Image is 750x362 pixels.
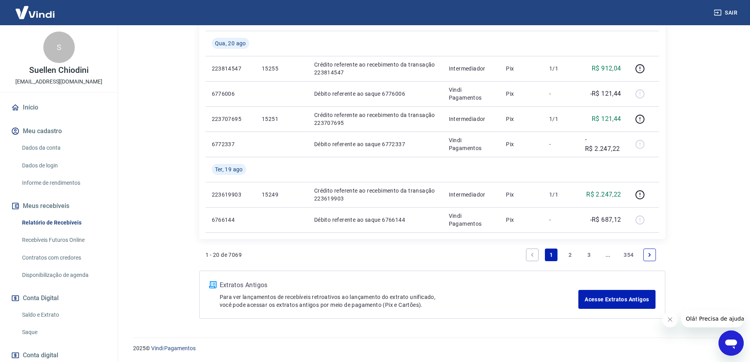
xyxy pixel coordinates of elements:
p: Débito referente ao saque 6766144 [314,216,436,224]
p: -R$ 2.247,22 [585,135,621,154]
button: Sair [712,6,741,20]
p: 6776006 [212,90,249,98]
p: - [549,140,572,148]
p: Pix [506,140,537,148]
a: Previous page [526,249,539,261]
a: Saldo e Extrato [19,307,108,323]
a: Page 3 [583,249,595,261]
p: 1/1 [549,115,572,123]
a: Acesse Extratos Antigos [578,290,655,309]
p: Crédito referente ao recebimento da transação 223814547 [314,61,436,76]
a: Page 2 [564,249,576,261]
p: Débito referente ao saque 6772337 [314,140,436,148]
p: Pix [506,115,537,123]
a: Disponibilização de agenda [19,267,108,283]
a: Next page [643,249,656,261]
p: Intermediador [449,115,494,123]
a: Jump forward [602,249,614,261]
p: 15251 [262,115,302,123]
iframe: Mensagem da empresa [681,310,744,327]
p: -R$ 121,44 [590,89,621,98]
p: Pix [506,216,537,224]
p: Suellen Chiodini [29,66,88,74]
p: R$ 2.247,22 [586,190,621,199]
a: Page 354 [620,249,637,261]
div: S [43,32,75,63]
a: Dados de login [19,158,108,174]
p: - [549,216,572,224]
a: Page 1 is your current page [545,249,557,261]
p: Vindi Pagamentos [449,212,494,228]
ul: Pagination [523,245,659,264]
p: 6766144 [212,216,249,224]
a: Início [9,99,108,116]
p: Crédito referente ao recebimento da transação 223619903 [314,187,436,202]
a: Relatório de Recebíveis [19,215,108,231]
p: R$ 121,44 [592,114,621,124]
a: Contratos com credores [19,250,108,266]
p: 223814547 [212,65,249,72]
p: Pix [506,65,537,72]
span: Ter, 19 ago [215,165,243,173]
p: Vindi Pagamentos [449,86,494,102]
p: 15255 [262,65,302,72]
p: Intermediador [449,191,494,199]
p: Intermediador [449,65,494,72]
img: ícone [209,281,217,288]
p: Para ver lançamentos de recebíveis retroativos ao lançamento do extrato unificado, você pode aces... [220,293,579,309]
a: Dados da conta [19,140,108,156]
p: Vindi Pagamentos [449,136,494,152]
p: 2025 © [133,344,731,353]
p: 15249 [262,191,302,199]
p: Extratos Antigos [220,280,579,290]
p: [EMAIL_ADDRESS][DOMAIN_NAME] [15,78,102,86]
a: Recebíveis Futuros Online [19,232,108,248]
p: Débito referente ao saque 6776006 [314,90,436,98]
p: 1/1 [549,65,572,72]
p: 1/1 [549,191,572,199]
button: Conta Digital [9,290,108,307]
p: 223707695 [212,115,249,123]
p: 223619903 [212,191,249,199]
p: R$ 912,04 [592,64,621,73]
button: Meus recebíveis [9,197,108,215]
img: Vindi [9,0,61,24]
p: Crédito referente ao recebimento da transação 223707695 [314,111,436,127]
iframe: Botão para abrir a janela de mensagens [719,330,744,356]
p: 1 - 20 de 7069 [206,251,242,259]
a: Informe de rendimentos [19,175,108,191]
span: Qua, 20 ago [215,39,246,47]
a: Saque [19,324,108,340]
span: Olá! Precisa de ajuda? [5,6,66,12]
span: Conta digital [23,350,58,361]
p: -R$ 687,12 [590,215,621,225]
a: Vindi Pagamentos [151,345,196,351]
p: - [549,90,572,98]
button: Meu cadastro [9,123,108,140]
p: Pix [506,191,537,199]
p: Pix [506,90,537,98]
iframe: Fechar mensagem [662,312,678,327]
p: 6772337 [212,140,249,148]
